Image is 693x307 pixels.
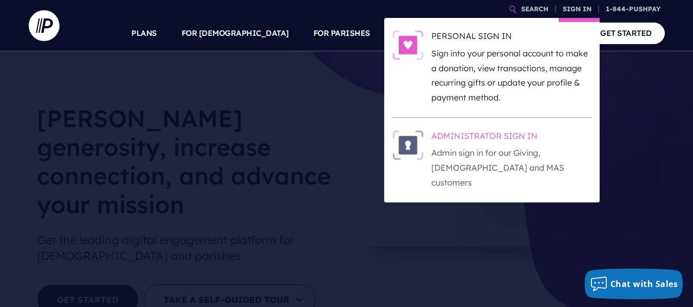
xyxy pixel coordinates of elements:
[182,15,289,51] a: FOR [DEMOGRAPHIC_DATA]
[392,30,423,60] img: PERSONAL SIGN IN - Illustration
[431,30,591,46] h6: PERSONAL SIGN IN
[525,15,563,51] a: COMPANY
[131,15,157,51] a: PLANS
[587,23,665,44] a: GET STARTED
[392,130,591,190] a: ADMINISTRATOR SIGN IN - Illustration ADMINISTRATOR SIGN IN Admin sign in for our Giving, [DEMOGRA...
[585,269,683,299] button: Chat with Sales
[431,130,591,146] h6: ADMINISTRATOR SIGN IN
[395,15,441,51] a: SOLUTIONS
[392,130,423,160] img: ADMINISTRATOR SIGN IN - Illustration
[313,15,370,51] a: FOR PARISHES
[431,46,591,105] p: Sign into your personal account to make a donation, view transactions, manage recurring gifts or ...
[431,146,591,190] p: Admin sign in for our Giving, [DEMOGRAPHIC_DATA] and MAS customers
[465,15,501,51] a: EXPLORE
[610,278,678,290] span: Chat with Sales
[392,30,591,105] a: PERSONAL SIGN IN - Illustration PERSONAL SIGN IN Sign into your personal account to make a donati...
